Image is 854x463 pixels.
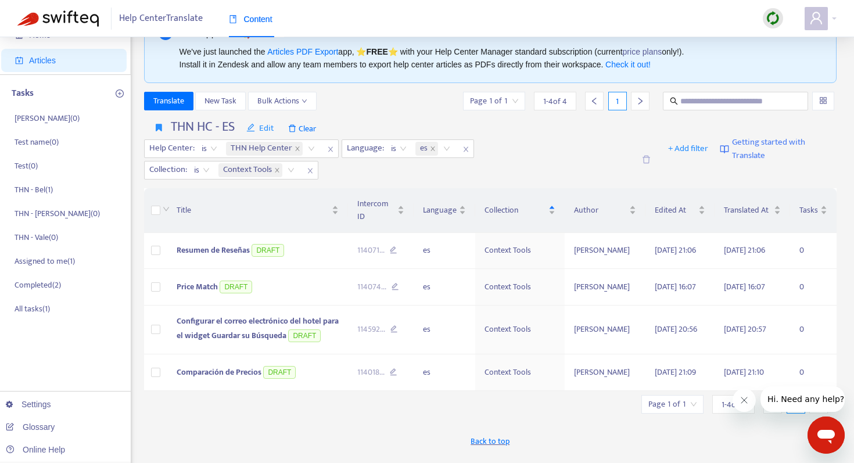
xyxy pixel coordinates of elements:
span: is [202,140,217,157]
td: 0 [790,306,837,355]
th: Author [565,188,645,233]
span: [DATE] 20:57 [724,322,766,336]
span: Translate [153,95,184,107]
th: Language [414,188,475,233]
span: [DATE] 20:56 [655,322,697,336]
span: [DATE] 21:10 [724,365,764,379]
span: 114592 ... [357,323,385,336]
a: Getting started with Translate [720,119,837,180]
span: 1 - 4 of 4 [543,95,567,107]
span: THN Help Center [231,142,292,156]
div: 1 [608,92,627,110]
h4: THN HC - ES [171,119,235,135]
span: Back to top [471,435,509,447]
p: [PERSON_NAME] ( 0 ) [15,112,80,124]
td: Context Tools [475,269,565,306]
span: Edit [246,121,274,135]
span: Getting started with Translate [732,136,837,162]
span: Translated At [724,204,772,217]
span: down [163,206,170,213]
span: Price Match [177,280,218,293]
span: edit [246,123,255,132]
td: [PERSON_NAME] [565,269,645,306]
td: es [414,306,475,355]
span: 114018 ... [357,366,385,379]
td: es [414,269,475,306]
iframe: Message from company [760,386,845,412]
button: Bulk Actionsdown [248,92,317,110]
span: [DATE] 16:07 [724,280,765,293]
span: 114074 ... [357,281,386,293]
p: Test name ( 0 ) [15,136,59,148]
span: es [415,142,438,156]
p: THN - Bel ( 1 ) [15,184,53,196]
span: 1 - 4 of 4 [722,399,745,411]
th: Title [167,188,349,233]
span: close [430,146,436,152]
span: Context Tools [223,163,272,177]
p: Completed ( 2 ) [15,279,61,291]
span: [DATE] 21:06 [724,243,765,257]
span: [DATE] 16:07 [655,280,696,293]
a: Articles PDF Export [267,47,338,56]
span: Context Tools [218,163,282,177]
span: close [295,146,300,152]
p: THN - Vale ( 0 ) [15,231,58,243]
span: Collection : [145,161,189,179]
img: sync.dc5367851b00ba804db3.png [766,11,780,26]
td: es [414,354,475,391]
span: Bulk Actions [257,95,307,107]
span: Tasks [799,204,818,217]
span: book [229,15,237,23]
span: Help Center Translate [119,8,203,30]
td: [PERSON_NAME] [565,354,645,391]
span: Collection [485,204,546,217]
span: [DATE] 21:09 [655,365,696,379]
span: + Add filter [668,142,708,156]
span: account-book [15,56,23,64]
p: Assigned to me ( 1 ) [15,255,75,267]
button: + Add filter [659,139,717,158]
span: Intercom ID [357,198,394,223]
img: Swifteq [17,10,99,27]
span: Title [177,204,330,217]
td: [PERSON_NAME] [565,233,645,270]
span: New Task [204,95,236,107]
p: All tasks ( 1 ) [15,303,50,315]
span: close [303,164,318,178]
a: Check it out! [605,60,651,69]
span: DRAFT [220,281,252,293]
span: Edited At [655,204,696,217]
span: close [323,142,338,156]
span: user [809,11,823,25]
td: Context Tools [475,354,565,391]
div: We've just launched the app, ⭐ ⭐️ with your Help Center Manager standard subscription (current on... [180,45,811,71]
span: Author [574,204,627,217]
span: Clear [282,119,322,138]
span: THN Help Center [226,142,303,156]
p: Tasks [12,87,34,101]
span: Configurar el correo electrónico del hotel para el widget Guardar su Búsqueda [177,314,339,343]
img: image-link [720,145,729,154]
span: es [420,142,428,156]
td: [PERSON_NAME] [565,306,645,355]
td: es [414,233,475,270]
td: 0 [790,269,837,306]
a: price plans [623,47,662,56]
span: search [670,97,678,105]
span: DRAFT [288,329,321,342]
span: [DATE] 21:06 [655,243,696,257]
span: delete [288,124,296,132]
span: left [590,97,598,105]
a: Settings [6,400,51,409]
b: FREE [366,47,387,56]
a: Online Help [6,445,65,454]
p: Test ( 0 ) [15,160,38,172]
button: Translate [144,92,193,110]
span: is [391,140,407,157]
th: Translated At [715,188,790,233]
td: Context Tools [475,306,565,355]
td: Context Tools [475,233,565,270]
span: is [194,161,210,179]
span: Resumen de Reseñas [177,243,250,257]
